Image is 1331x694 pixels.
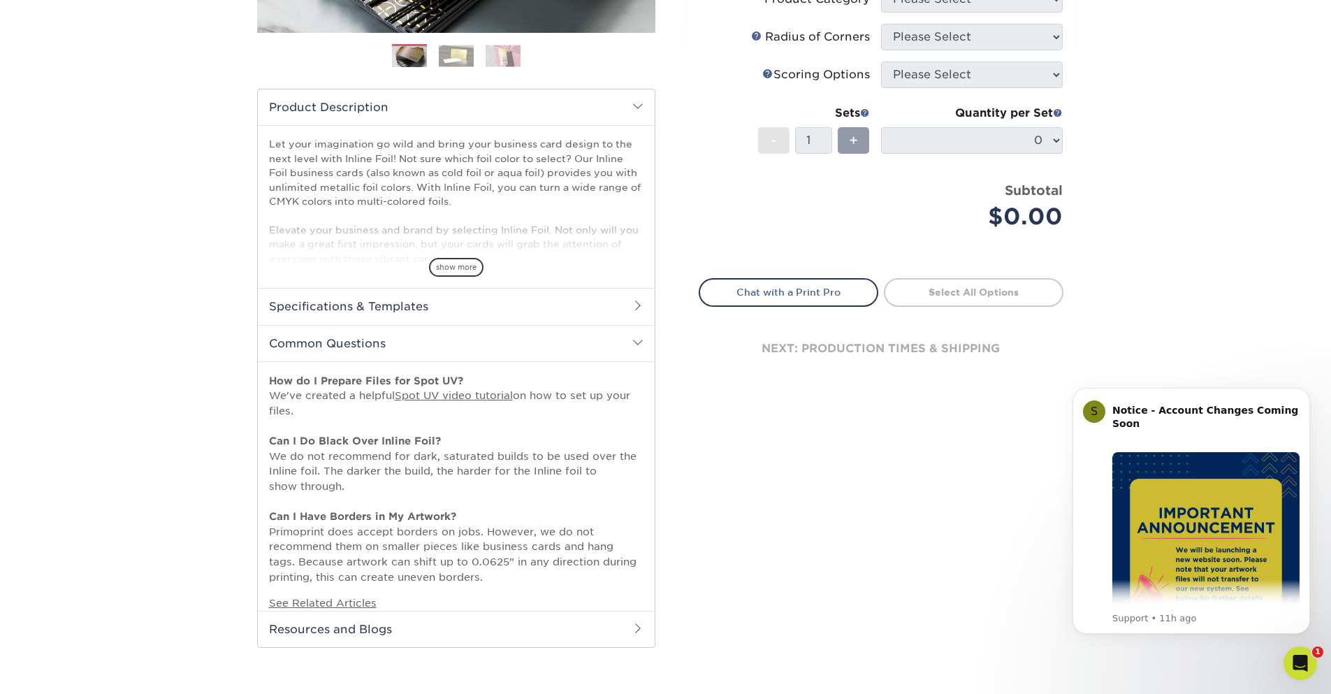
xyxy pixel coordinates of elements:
[892,200,1063,233] div: $0.00
[269,375,463,386] strong: How do I Prepare Files for Spot UV?
[1052,367,1331,656] iframe: Intercom notifications message
[751,29,870,45] div: Radius of Corners
[1005,182,1063,198] strong: Subtotal
[849,130,858,151] span: +
[771,130,777,151] span: -
[269,597,377,609] a: See Related Articles
[1312,646,1323,658] span: 1
[269,137,643,422] p: Let your imagination go wild and bring your business card design to the next level with Inline Fo...
[3,651,119,689] iframe: Google Customer Reviews
[258,611,655,647] h2: Resources and Blogs
[758,105,870,122] div: Sets
[392,39,427,74] img: Business Cards 01
[258,288,655,324] h2: Specifications & Templates
[258,325,655,361] h2: Common Questions
[699,278,878,306] a: Chat with a Print Pro
[269,373,643,585] p: We've created a helpful on how to set up your files. We do not recommend for dark, saturated buil...
[1283,646,1317,680] iframe: Intercom live chat
[258,89,655,125] h2: Product Description
[486,45,521,66] img: Business Cards 03
[762,66,870,83] div: Scoring Options
[395,389,513,401] a: Spot UV video tutorial
[269,510,456,522] strong: Can I Have Borders in My Artwork?
[439,45,474,66] img: Business Cards 02
[429,258,483,277] span: show more
[269,435,441,447] strong: Can I Do Black Over Inline Foil?
[699,307,1063,391] div: next: production times & shipping
[881,105,1063,122] div: Quantity per Set
[884,278,1063,306] a: Select All Options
